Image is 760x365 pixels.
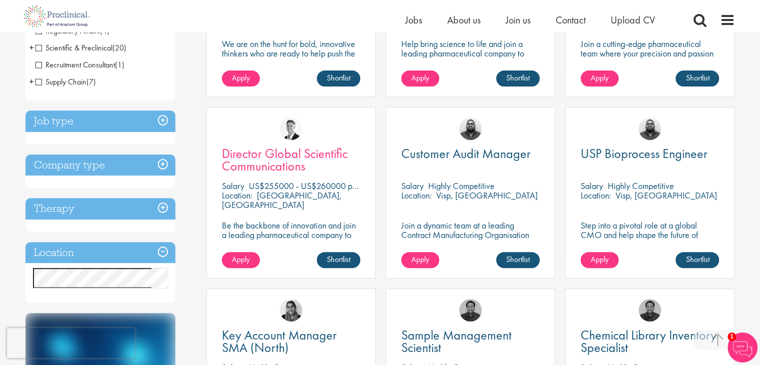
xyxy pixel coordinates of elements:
[496,70,540,86] a: Shortlist
[608,180,674,191] p: Highly Competitive
[447,13,481,26] a: About us
[401,189,432,201] span: Location:
[35,76,86,87] span: Supply Chain
[222,220,360,268] p: Be the backbone of innovation and join a leading pharmaceutical company to help keep life-changin...
[25,242,175,263] h3: Location
[401,145,531,162] span: Customer Audit Manager
[29,40,34,55] span: +
[591,72,609,83] span: Apply
[581,329,719,354] a: Chemical Library Inventory Specialist
[581,220,719,249] p: Step into a pivotal role at a global CMO and help shape the future of healthcare manufacturing.
[676,252,719,268] a: Shortlist
[401,70,439,86] a: Apply
[280,299,302,321] img: Anjali Parbhu
[581,189,611,201] span: Location:
[35,76,96,87] span: Supply Chain
[232,72,250,83] span: Apply
[222,145,348,174] span: Director Global Scientific Communications
[639,299,661,321] img: Mike Raletz
[411,72,429,83] span: Apply
[222,147,360,172] a: Director Global Scientific Communications
[459,299,482,321] img: Mike Raletz
[222,189,342,210] p: [GEOGRAPHIC_DATA], [GEOGRAPHIC_DATA]
[581,326,717,356] span: Chemical Library Inventory Specialist
[428,180,495,191] p: Highly Competitive
[581,252,619,268] a: Apply
[401,326,512,356] span: Sample Management Scientist
[581,70,619,86] a: Apply
[29,74,34,89] span: +
[496,252,540,268] a: Shortlist
[728,332,758,362] img: Chatbot
[222,39,360,77] p: We are on the hunt for bold, innovative thinkers who are ready to help push the boundaries of sci...
[86,76,96,87] span: (7)
[401,329,540,354] a: Sample Management Scientist
[25,154,175,176] h3: Company type
[591,254,609,264] span: Apply
[35,59,115,70] span: Recruitment Consultant
[317,70,360,86] a: Shortlist
[581,180,603,191] span: Salary
[436,189,538,201] p: Visp, [GEOGRAPHIC_DATA]
[222,189,252,201] span: Location:
[35,42,126,53] span: Scientific & Preclinical
[459,117,482,140] img: Ashley Bennett
[222,70,260,86] a: Apply
[611,13,655,26] a: Upload CV
[581,145,708,162] span: USP Bioprocess Engineer
[222,180,244,191] span: Salary
[35,59,124,70] span: Recruitment Consultant
[728,332,736,341] span: 1
[115,59,124,70] span: (1)
[405,13,422,26] a: Jobs
[25,110,175,132] h3: Job type
[249,180,384,191] p: US$255000 - US$260000 per annum
[676,70,719,86] a: Shortlist
[232,254,250,264] span: Apply
[401,147,540,160] a: Customer Audit Manager
[112,42,126,53] span: (20)
[556,13,586,26] a: Contact
[401,180,424,191] span: Salary
[25,198,175,219] h3: Therapy
[222,326,337,356] span: Key Account Manager SMA (North)
[7,328,135,358] iframe: reCAPTCHA
[506,13,531,26] a: Join us
[401,39,540,86] p: Help bring science to life and join a leading pharmaceutical company to play a key role in delive...
[317,252,360,268] a: Shortlist
[401,252,439,268] a: Apply
[35,42,112,53] span: Scientific & Preclinical
[616,189,717,201] p: Visp, [GEOGRAPHIC_DATA]
[401,220,540,258] p: Join a dynamic team at a leading Contract Manufacturing Organisation and contribute to groundbrea...
[639,117,661,140] img: Ashley Bennett
[222,252,260,268] a: Apply
[581,147,719,160] a: USP Bioprocess Engineer
[222,329,360,354] a: Key Account Manager SMA (North)
[581,39,719,77] p: Join a cutting-edge pharmaceutical team where your precision and passion for quality will help sh...
[280,117,302,140] img: George Watson
[411,254,429,264] span: Apply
